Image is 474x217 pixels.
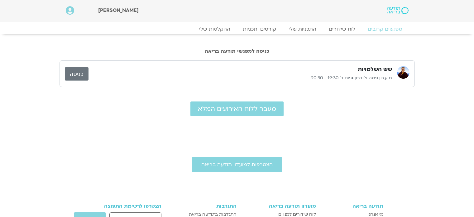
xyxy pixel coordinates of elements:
[193,26,237,32] a: ההקלטות שלי
[190,101,284,116] a: מעבר ללוח האירועים המלא
[361,26,409,32] a: מפגשים קרובים
[243,203,316,209] h3: מועדון תודעה בריאה
[89,74,392,82] p: מועדון פמה צ'ודרון • יום ד׳ 19:30 - 20:30
[98,7,139,14] span: [PERSON_NAME]
[198,105,276,112] span: מעבר ללוח האירועים המלא
[282,26,323,32] a: התכניות שלי
[397,66,409,79] img: מועדון פמה צ'ודרון
[237,26,282,32] a: קורסים ותכניות
[60,48,415,54] h2: כניסה למפגשי תודעה בריאה
[358,66,392,73] h3: שש השלמויות
[91,203,162,209] h3: הצטרפו לרשימת התפוצה
[323,26,361,32] a: לוח שידורים
[66,26,409,32] nav: Menu
[65,67,89,81] a: כניסה
[179,203,236,209] h3: התנדבות
[201,162,273,167] span: הצטרפות למועדון תודעה בריאה
[192,157,282,172] a: הצטרפות למועדון תודעה בריאה
[322,203,383,209] h3: תודעה בריאה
